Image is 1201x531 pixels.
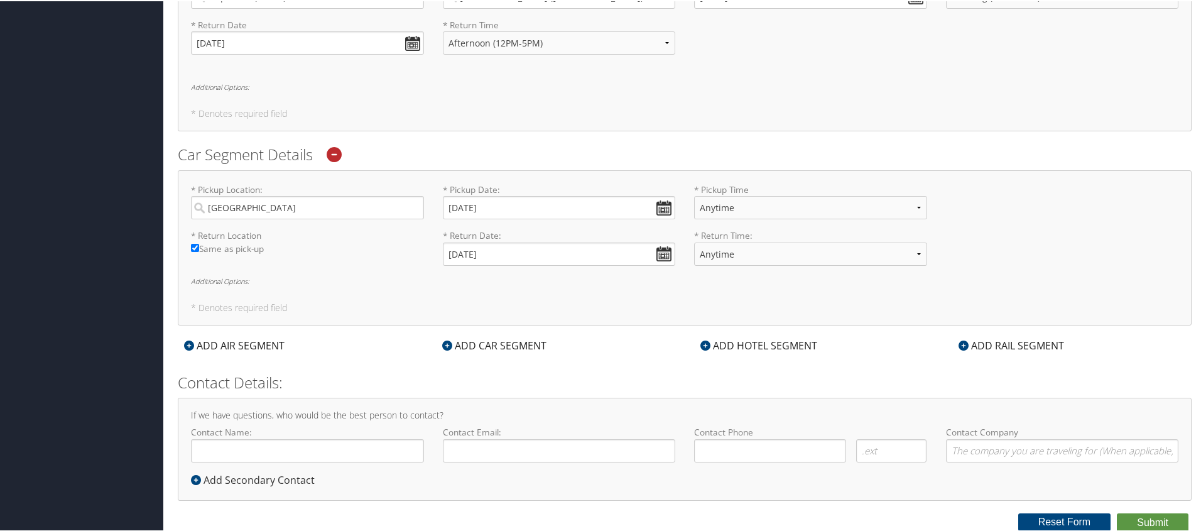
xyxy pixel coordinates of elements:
label: * Pickup Date: [443,182,676,218]
input: * Pickup Date: [443,195,676,218]
div: Add Secondary Contact [191,471,321,486]
h4: If we have questions, who would be the best person to contact? [191,410,1178,419]
label: * Return Date [191,18,424,30]
label: * Pickup Location: [191,182,424,218]
h2: Contact Details: [178,371,1192,392]
div: ADD AIR SEGMENT [178,337,291,352]
label: * Return Time: [694,228,927,274]
select: * Return Time: [694,241,927,265]
h2: Car Segment Details [178,143,1192,164]
input: Contact Email: [443,438,676,461]
div: ADD RAIL SEGMENT [952,337,1070,352]
label: * Return Date: [443,228,676,264]
h5: * Denotes required field [191,108,1178,117]
label: * Return Location [191,228,424,241]
label: * Return Time [443,18,676,30]
input: MM/DD/YYYY [191,30,424,53]
input: Same as pick-up [191,243,199,251]
select: * Pickup Time [694,195,927,218]
h5: * Denotes required field [191,302,1178,311]
div: ADD CAR SEGMENT [436,337,553,352]
input: .ext [856,438,927,461]
h6: Additional Options: [191,276,1178,283]
label: Same as pick-up [191,241,424,261]
input: Contact Company [946,438,1179,461]
input: * Return Date: [443,241,676,265]
input: Contact Name: [191,438,424,461]
label: * Pickup Time [694,182,927,228]
label: Contact Company [946,425,1179,461]
label: Contact Phone [694,425,927,437]
h6: Additional Options: [191,82,1178,89]
label: Contact Email: [443,425,676,461]
label: Contact Name: [191,425,424,461]
button: Reset Form [1018,512,1111,530]
button: Submit [1117,512,1188,531]
div: ADD HOTEL SEGMENT [694,337,823,352]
